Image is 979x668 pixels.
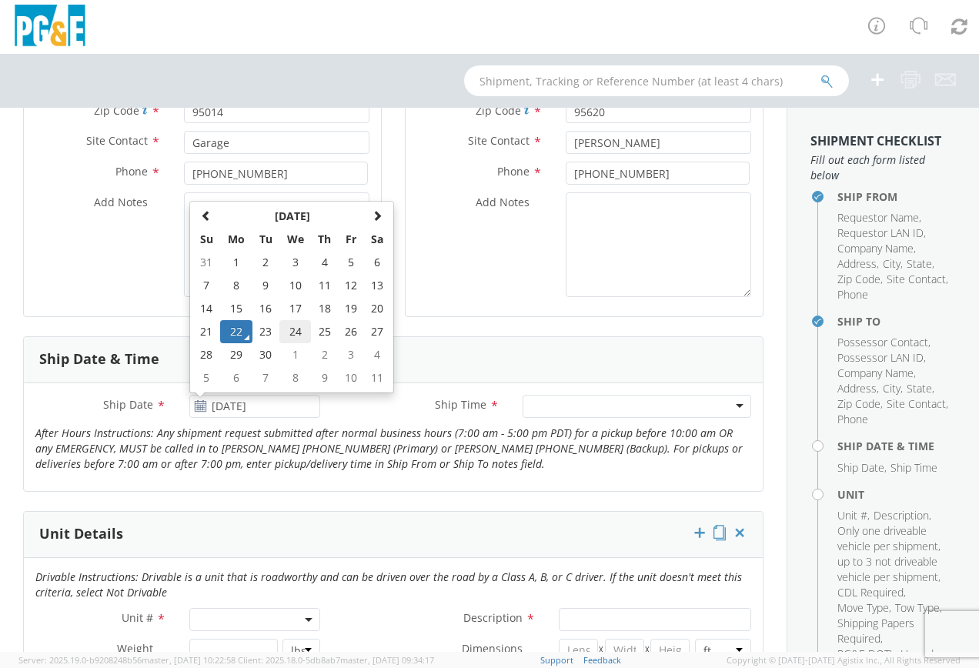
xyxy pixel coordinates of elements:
[887,272,948,287] li: ,
[339,366,365,389] td: 10
[837,600,891,616] li: ,
[103,397,153,412] span: Ship Date
[837,616,914,646] span: Shipping Papers Required
[883,256,903,272] li: ,
[810,132,941,149] strong: Shipment Checklist
[122,610,153,625] span: Unit #
[339,251,365,274] td: 5
[727,654,961,666] span: Copyright © [DATE]-[DATE] Agistix Inc., All Rights Reserved
[220,297,252,320] td: 15
[86,133,148,148] span: Site Contact
[193,228,220,251] th: Su
[837,366,916,381] li: ,
[94,195,148,209] span: Add Notes
[372,210,383,221] span: Next Month
[837,460,884,475] span: Ship Date
[193,320,220,343] td: 21
[35,426,743,471] i: After Hours Instructions: Any shipment request submitted after normal business hours (7:00 am - 5...
[193,366,220,389] td: 5
[364,366,390,389] td: 11
[220,320,252,343] td: 22
[837,256,877,271] span: Address
[837,287,868,302] span: Phone
[837,523,952,585] li: ,
[837,350,926,366] li: ,
[339,228,365,251] th: Fr
[468,133,530,148] span: Site Contact
[220,205,364,228] th: Select Month
[907,256,932,271] span: State
[252,274,279,297] td: 9
[339,297,365,320] td: 19
[837,396,880,411] span: Zip Code
[837,508,870,523] li: ,
[193,274,220,297] td: 7
[142,654,236,666] span: master, [DATE] 10:22:58
[837,225,926,241] li: ,
[193,251,220,274] td: 31
[895,600,940,615] span: Tow Type
[311,343,338,366] td: 2
[874,508,929,523] span: Description
[837,210,919,225] span: Requestor Name
[644,639,651,662] span: X
[874,508,931,523] li: ,
[476,103,521,118] span: Zip Code
[837,460,887,476] li: ,
[837,616,952,646] li: ,
[35,569,742,600] i: Drivable Instructions: Drivable is a unit that is roadworthy and can be driven over the road by a...
[497,164,530,179] span: Phone
[279,251,312,274] td: 3
[220,228,252,251] th: Mo
[837,256,879,272] li: ,
[252,366,279,389] td: 7
[837,366,914,380] span: Company Name
[837,508,867,523] span: Unit #
[837,412,868,426] span: Phone
[220,251,252,274] td: 1
[837,396,883,412] li: ,
[837,335,931,350] li: ,
[907,256,934,272] li: ,
[463,610,523,625] span: Description
[252,297,279,320] td: 16
[883,381,903,396] li: ,
[339,274,365,297] td: 12
[39,352,159,367] h3: Ship Date & Time
[476,195,530,209] span: Add Notes
[279,343,312,366] td: 1
[837,241,914,256] span: Company Name
[364,251,390,274] td: 6
[895,600,942,616] li: ,
[462,641,523,656] span: Dimensions
[883,256,900,271] span: City
[311,274,338,297] td: 11
[887,396,946,411] span: Site Contact
[887,396,948,412] li: ,
[837,191,956,202] h4: Ship From
[12,5,89,50] img: pge-logo-06675f144f4cfa6a6814.png
[193,343,220,366] td: 28
[837,316,956,327] h4: Ship To
[220,274,252,297] td: 8
[887,272,946,286] span: Site Contact
[464,65,849,96] input: Shipment, Tracking or Reference Number (at least 4 chars)
[364,320,390,343] td: 27
[364,343,390,366] td: 4
[364,228,390,251] th: Sa
[339,320,365,343] td: 26
[340,654,434,666] span: master, [DATE] 09:34:17
[837,272,883,287] li: ,
[311,228,338,251] th: Th
[252,228,279,251] th: Tu
[364,274,390,297] td: 13
[252,320,279,343] td: 23
[810,152,956,183] span: Fill out each form listed below
[540,654,573,666] a: Support
[650,639,690,662] input: Height
[279,366,312,389] td: 8
[252,251,279,274] td: 2
[837,272,880,286] span: Zip Code
[279,228,312,251] th: We
[837,210,921,225] li: ,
